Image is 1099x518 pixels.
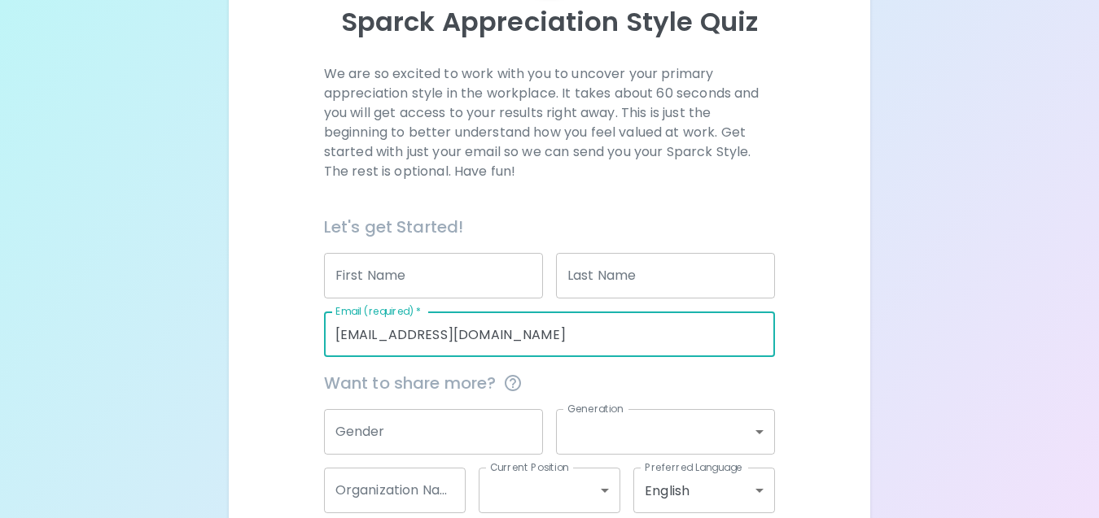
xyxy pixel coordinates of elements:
[490,460,569,474] label: Current Position
[645,460,742,474] label: Preferred Language
[633,468,775,513] div: English
[567,402,624,416] label: Generation
[503,373,523,393] svg: This information is completely confidential and only used for aggregated appreciation studies at ...
[324,214,776,240] h6: Let's get Started!
[324,64,776,181] p: We are so excited to work with you to uncover your primary appreciation style in the workplace. I...
[324,370,776,396] span: Want to share more?
[248,6,850,38] p: Sparck Appreciation Style Quiz
[335,304,422,318] label: Email (required)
